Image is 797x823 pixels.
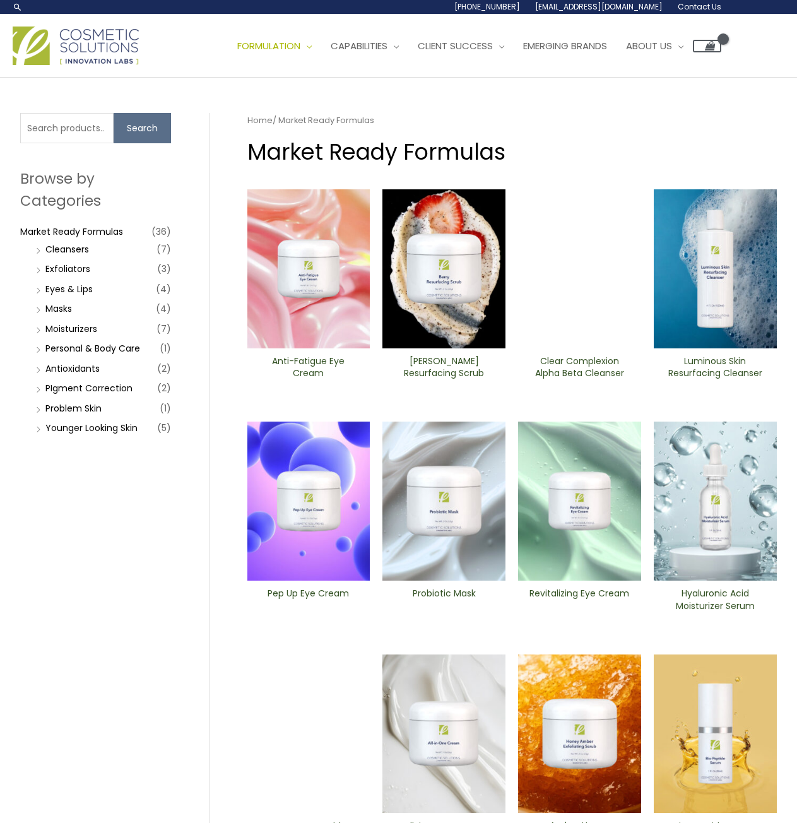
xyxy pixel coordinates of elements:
[13,2,23,12] a: Search icon link
[247,189,370,348] img: Anti Fatigue Eye Cream
[693,40,721,52] a: View Shopping Cart, empty
[257,588,359,612] h2: Pep Up Eye Cream
[518,189,641,348] img: Clear Complexion Alpha Beta ​Cleanser
[20,113,114,143] input: Search products…
[518,654,641,813] img: Amber Honey Cleansing Scrub
[654,654,777,814] img: Bio-Peptide ​Serum
[247,654,370,814] img: Deep Sea Double Cleanser
[160,400,171,417] span: (1)
[418,39,493,52] span: Client Success
[617,27,693,65] a: About Us
[393,355,495,379] h2: [PERSON_NAME] Resurfacing Scrub
[654,422,777,581] img: Hyaluronic moisturizer Serum
[156,280,171,298] span: (4)
[382,654,505,814] img: All In One Cream
[529,355,630,384] a: Clear Complexion Alpha Beta ​Cleanser
[247,114,273,126] a: Home
[156,300,171,317] span: (4)
[247,136,777,167] h1: Market Ready Formulas
[523,39,607,52] span: Emerging Brands
[257,355,359,379] h2: Anti-Fatigue Eye Cream
[393,355,495,384] a: [PERSON_NAME] Resurfacing Scrub
[257,355,359,384] a: Anti-Fatigue Eye Cream
[160,340,171,357] span: (1)
[157,379,171,397] span: (2)
[626,39,672,52] span: About Us
[664,588,766,612] h2: Hyaluronic Acid Moisturizer Serum
[514,27,617,65] a: Emerging Brands
[331,39,387,52] span: Capabilities
[529,588,630,616] a: Revitalizing ​Eye Cream
[529,355,630,379] h2: Clear Complexion Alpha Beta ​Cleanser
[228,27,321,65] a: Formulation
[45,422,138,434] a: Younger Looking Skin
[20,225,123,238] a: Market Ready Formulas
[151,223,171,240] span: (36)
[45,362,100,375] a: Antioxidants
[382,189,505,348] img: Berry Resurfacing Scrub
[218,27,721,65] nav: Site Navigation
[45,382,133,394] a: PIgment Correction
[257,588,359,616] a: Pep Up Eye Cream
[454,1,520,12] span: [PHONE_NUMBER]
[157,419,171,437] span: (5)
[157,360,171,377] span: (2)
[664,355,766,379] h2: Luminous Skin Resurfacing ​Cleanser
[393,588,495,616] a: Probiotic Mask
[45,402,102,415] a: Problem Skin
[157,260,171,278] span: (3)
[13,27,139,65] img: Cosmetic Solutions Logo
[518,422,641,581] img: Revitalizing ​Eye Cream
[654,189,777,348] img: Luminous Skin Resurfacing ​Cleanser
[237,39,300,52] span: Formulation
[20,168,171,211] h2: Browse by Categories
[664,588,766,616] a: Hyaluronic Acid Moisturizer Serum
[247,422,370,581] img: Pep Up Eye Cream
[114,113,171,143] button: Search
[393,588,495,612] h2: Probiotic Mask
[247,113,777,128] nav: Breadcrumb
[45,302,72,315] a: Masks
[529,588,630,612] h2: Revitalizing ​Eye Cream
[45,243,89,256] a: Cleansers
[45,283,93,295] a: Eyes & Lips
[156,320,171,338] span: (7)
[678,1,721,12] span: Contact Us
[45,323,97,335] a: Moisturizers
[321,27,408,65] a: Capabilities
[382,422,505,581] img: Probiotic Mask
[408,27,514,65] a: Client Success
[664,355,766,384] a: Luminous Skin Resurfacing ​Cleanser
[45,263,90,275] a: Exfoliators
[45,342,140,355] a: Personal & Body Care
[535,1,663,12] span: [EMAIL_ADDRESS][DOMAIN_NAME]
[156,240,171,258] span: (7)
